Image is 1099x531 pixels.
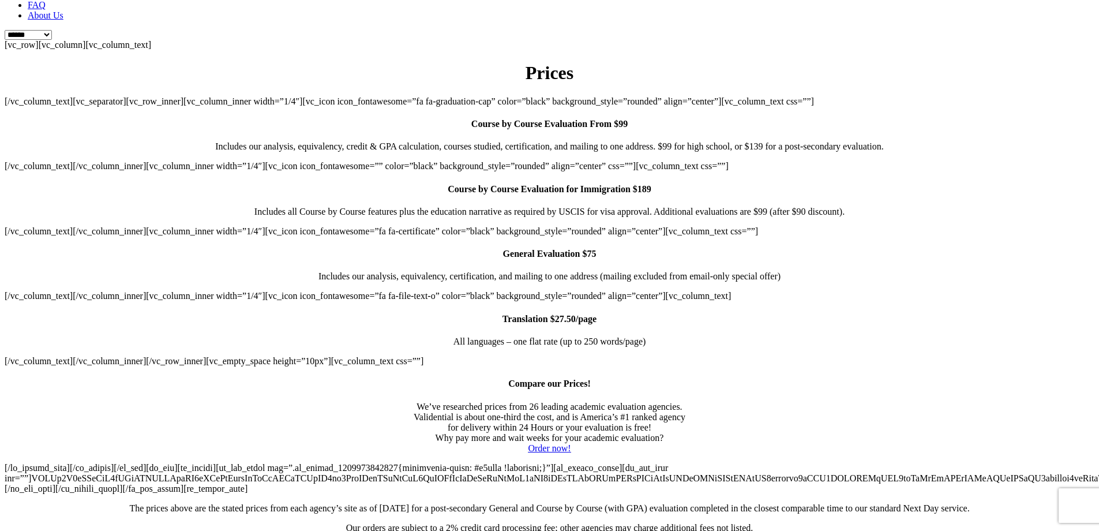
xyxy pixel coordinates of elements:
h1: Prices [5,62,1094,84]
strong: Course by Course Evaluation From $99 [471,119,628,129]
strong: Translation $27.50/page [502,314,597,324]
p: Includes our analysis, equivalency, certification, and mailing to one address (mailing excluded f... [5,271,1094,282]
p: Includes our analysis, equivalency, credit & GPA calculation, courses studied, certification, and... [5,141,1094,152]
p: All languages – one flat rate (up to 250 words/page) [5,336,1094,347]
a: Order now! [528,443,571,453]
p: We’ve researched prices from 26 leading academic evaluation agencies. Validential is about one-th... [5,402,1094,454]
strong: General Evaluation $75 [503,249,597,259]
p: Includes all Course by Course features plus the education narrative as required by USCIS for visa... [5,207,1094,217]
strong: Course by Course Evaluation for Immigration $189 [448,184,651,194]
a: About Us [28,10,63,20]
strong: Compare our Prices! [508,379,590,388]
p: The prices above are the stated prices from each agency’s site as of [DATE] for a post-secondary ... [5,503,1094,514]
